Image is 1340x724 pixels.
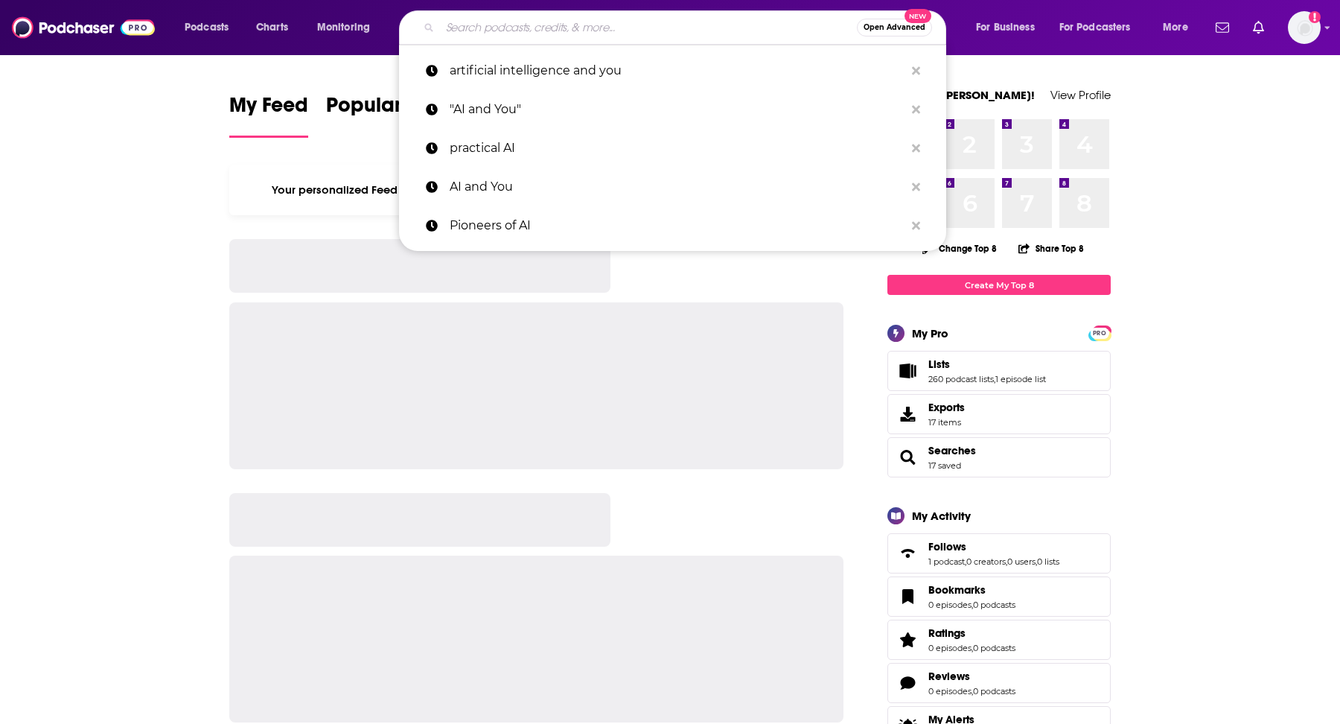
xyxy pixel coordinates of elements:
a: Lists [928,358,1046,371]
a: 0 creators [966,556,1006,567]
span: , [965,556,966,567]
a: 0 podcasts [973,600,1015,610]
span: PRO [1091,328,1108,339]
span: Lists [928,358,950,371]
span: , [994,374,995,384]
span: Exports [893,404,922,425]
span: Follows [928,540,966,553]
a: 0 podcasts [973,643,1015,653]
span: Ratings [887,620,1111,660]
span: Follows [887,533,1111,574]
a: Popular Feed [326,92,453,138]
span: , [1036,556,1037,567]
a: My Feed [229,92,308,138]
p: Pioneers of AI [450,206,904,245]
span: New [904,9,931,23]
a: 0 episodes [928,600,971,610]
span: Searches [887,437,1111,477]
span: Podcasts [185,17,229,38]
a: artificial intelligence and you [399,51,946,90]
p: artificial intelligence and you [450,51,904,90]
a: Exports [887,394,1111,434]
a: 0 users [1007,556,1036,567]
a: PRO [1091,327,1108,338]
span: Exports [928,401,965,414]
span: More [1163,17,1188,38]
a: Searches [893,447,922,468]
a: Ratings [893,629,922,650]
span: Logged in as TeemsPR [1288,11,1321,44]
span: My Feed [229,92,308,127]
p: "AI and You" [450,90,904,129]
span: , [971,686,973,696]
button: open menu [1152,16,1207,39]
a: 0 episodes [928,686,971,696]
a: AI and You [399,168,946,206]
button: Share Top 8 [1018,234,1085,263]
a: Create My Top 8 [887,275,1111,295]
a: Pioneers of AI [399,206,946,245]
img: User Profile [1288,11,1321,44]
a: Reviews [893,673,922,693]
p: practical AI [450,129,904,168]
input: Search podcasts, credits, & more... [440,16,857,39]
span: Ratings [928,626,966,640]
a: Ratings [928,626,1015,640]
p: AI and You [450,168,904,206]
span: , [971,600,973,610]
span: Bookmarks [887,577,1111,617]
a: Reviews [928,670,1015,683]
a: 0 podcasts [973,686,1015,696]
a: 1 episode list [995,374,1046,384]
img: Podchaser - Follow, Share and Rate Podcasts [12,13,155,42]
svg: Add a profile image [1309,11,1321,23]
span: For Business [976,17,1035,38]
button: Show profile menu [1288,11,1321,44]
a: 0 lists [1037,556,1059,567]
a: 0 episodes [928,643,971,653]
a: Lists [893,361,922,381]
span: Popular Feed [326,92,453,127]
a: Bookmarks [928,583,1015,597]
div: Search podcasts, credits, & more... [413,10,960,45]
a: "AI and You" [399,90,946,129]
a: 1 podcast [928,556,965,567]
span: Monitoring [317,17,370,38]
button: Change Top 8 [913,239,1006,258]
div: Your personalized Feed is curated based on the Podcasts, Creators, Users, and Lists that you Follow. [229,165,843,215]
span: Lists [887,351,1111,391]
button: open menu [174,16,248,39]
span: Reviews [887,663,1111,703]
a: Charts [246,16,297,39]
button: open menu [966,16,1053,39]
a: View Profile [1050,88,1111,102]
a: Follows [893,543,922,564]
button: Open AdvancedNew [857,19,932,36]
span: 17 items [928,417,965,428]
span: Charts [256,17,288,38]
div: My Pro [912,326,948,340]
a: Show notifications dropdown [1247,15,1270,40]
span: Reviews [928,670,970,683]
span: For Podcasters [1059,17,1131,38]
div: My Activity [912,509,971,523]
span: , [1006,556,1007,567]
button: open menu [307,16,389,39]
span: Bookmarks [928,583,986,597]
a: Follows [928,540,1059,553]
a: 17 saved [928,460,961,471]
a: Searches [928,444,976,457]
a: Bookmarks [893,586,922,607]
a: Show notifications dropdown [1210,15,1235,40]
a: Welcome [PERSON_NAME]! [887,88,1035,102]
a: practical AI [399,129,946,168]
span: , [971,643,973,653]
span: Open Advanced [864,24,925,31]
a: 260 podcast lists [928,374,994,384]
button: open menu [1050,16,1152,39]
